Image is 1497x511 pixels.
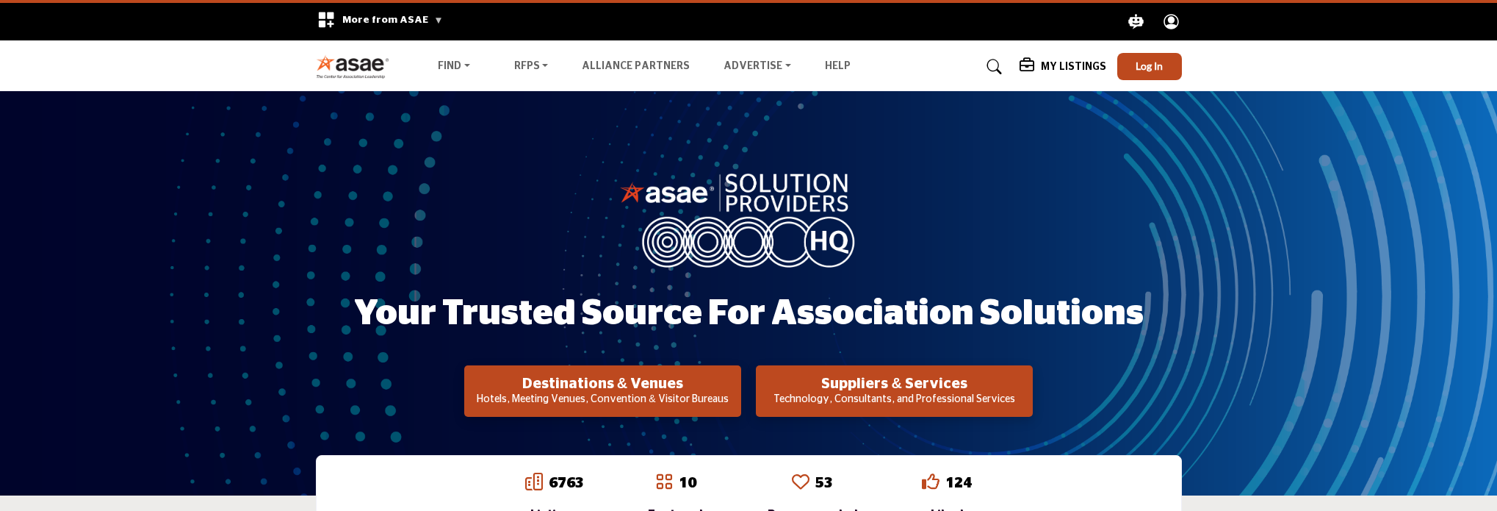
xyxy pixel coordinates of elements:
[1041,60,1106,74] h5: My Listings
[825,61,851,71] a: Help
[760,393,1028,407] p: Technology, Consultants, and Professional Services
[354,291,1144,337] h1: Your Trusted Source for Association Solutions
[464,365,741,417] button: Destinations & Venues Hotels, Meeting Venues, Convention & Visitor Bureaus
[549,476,584,490] a: 6763
[469,375,737,393] h2: Destinations & Venues
[922,473,939,490] i: Go to Liked
[620,170,877,267] img: image
[428,57,480,77] a: Find
[582,61,690,71] a: Alliance Partners
[679,476,696,490] a: 10
[655,473,673,493] a: Go to Featured
[945,476,972,490] a: 124
[504,57,559,77] a: RFPs
[713,57,801,77] a: Advertise
[1136,60,1163,72] span: Log In
[469,393,737,407] p: Hotels, Meeting Venues, Convention & Visitor Bureaus
[308,3,452,40] div: More from ASAE
[1020,58,1106,76] div: My Listings
[760,375,1028,393] h2: Suppliers & Services
[316,54,397,79] img: Site Logo
[1117,53,1182,80] button: Log In
[815,476,833,490] a: 53
[756,365,1033,417] button: Suppliers & Services Technology, Consultants, and Professional Services
[973,55,1011,79] a: Search
[792,473,809,493] a: Go to Recommended
[342,15,443,25] span: More from ASAE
